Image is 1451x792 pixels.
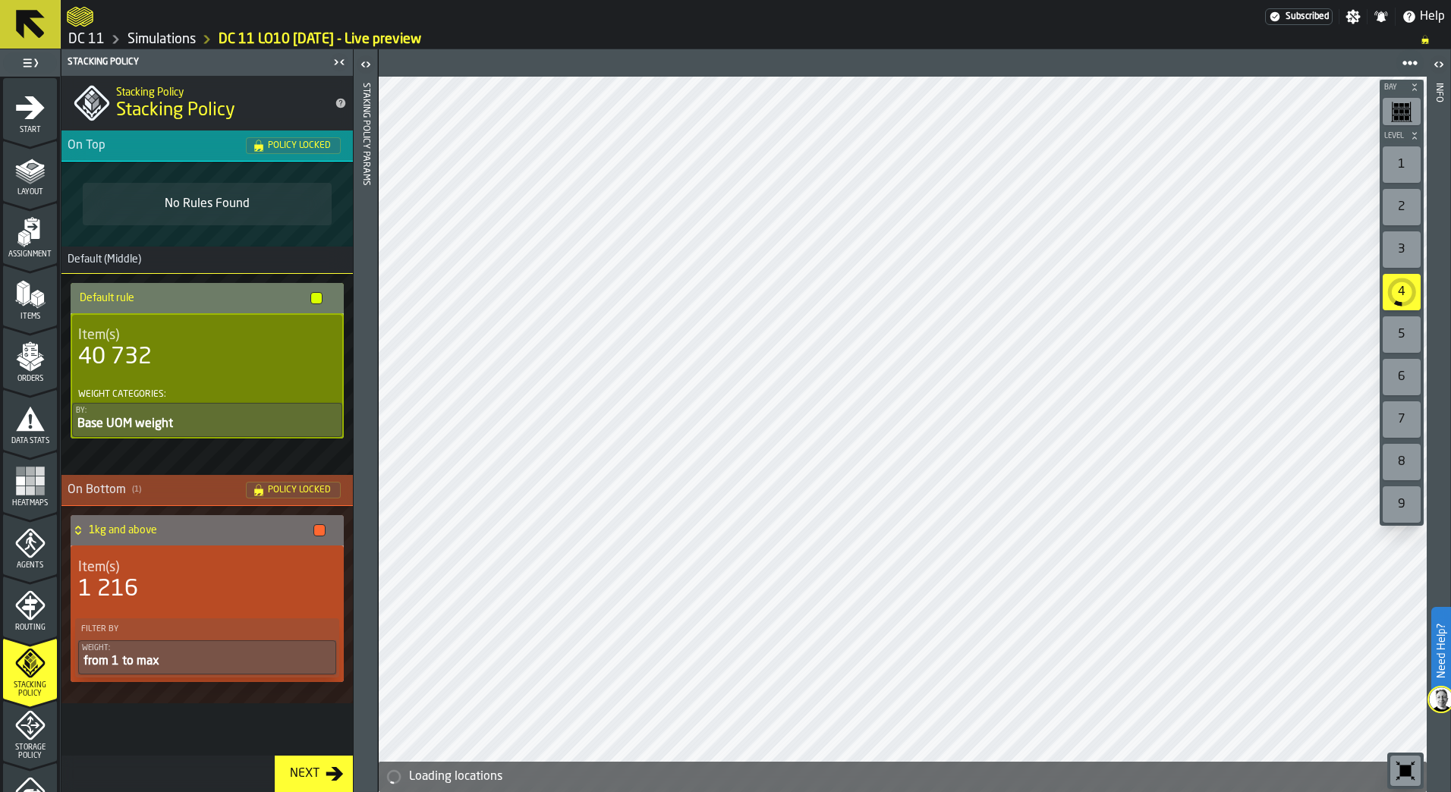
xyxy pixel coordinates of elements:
[132,485,141,495] span: ( 1 )
[1383,146,1421,183] div: 1
[1380,128,1424,143] button: button-
[78,559,336,576] div: Title
[65,57,329,68] div: Stacking Policy
[268,486,331,495] span: Policy Locked
[61,130,353,162] h3: title-section-[object Object]
[1368,9,1395,24] label: button-toggle-Notifications
[1380,313,1424,356] div: button-toolbar-undefined
[3,78,57,139] li: menu Start
[3,576,57,636] li: menu Routing
[3,265,57,325] li: menu Items
[1428,52,1449,80] label: button-toggle-Open
[3,499,57,508] span: Heatmaps
[1383,444,1421,480] div: 8
[1339,9,1367,24] label: button-toggle-Settings
[3,700,57,761] li: menu Storage Policy
[78,327,336,344] div: Title
[1380,80,1424,95] button: button-
[3,126,57,134] span: Start
[1383,316,1421,353] div: 5
[409,768,1421,786] div: Loading locations
[1433,608,1449,693] label: Need Help?
[71,283,338,313] div: Default rule
[3,743,57,760] span: Storage Policy
[1380,271,1424,313] div: button-toolbar-undefined
[3,514,57,574] li: menu Agents
[72,315,342,383] div: stat-Item(s)
[219,31,421,48] a: link-to-/wh/i/2e91095d-d0fa-471d-87cf-b9f7f81665fc/simulations/39ccbfca-1458-404b-8764-205d0c622452
[68,481,246,499] div: On Bottom
[3,188,57,196] span: Layout
[1383,486,1421,523] div: 9
[1380,441,1424,483] div: button-toolbar-undefined
[89,524,307,536] h4: 1kg and above
[3,52,57,74] label: button-toggle-Toggle Full Menu
[354,49,377,792] header: Staking Policy Params
[1380,186,1424,228] div: button-toolbar-undefined
[3,313,57,321] span: Items
[268,141,331,150] span: Policy Locked
[360,80,371,788] div: Staking Policy Params
[61,247,353,274] h3: title-section-Default (Middle)
[95,195,319,213] div: No Rules Found
[284,765,326,783] div: Next
[78,559,119,576] span: Item(s)
[3,389,57,450] li: menu Data Stats
[1380,483,1424,526] div: button-toolbar-undefined
[1381,83,1407,92] span: Bay
[1383,359,1421,395] div: 6
[78,640,336,674] button: Weight:from 1 to max
[355,52,376,80] label: button-toggle-Open
[71,515,332,545] div: 1kg and above
[3,681,57,698] span: Stacking Policy
[61,475,353,506] h3: title-section-[object Object]
[1381,132,1407,140] span: Level
[61,76,353,130] div: title-Stacking Policy
[1265,8,1333,25] a: link-to-/wh/i/2e91095d-d0fa-471d-87cf-b9f7f81665fc/settings/billing
[275,756,353,792] button: button-Next
[3,437,57,445] span: Data Stats
[80,292,304,304] h4: Default rule
[382,759,467,789] a: logo-header
[68,31,105,48] a: link-to-/wh/i/2e91095d-d0fa-471d-87cf-b9f7f81665fc
[1380,398,1424,441] div: button-toolbar-undefined
[379,762,1427,792] div: alert-Loading locations
[1383,401,1421,438] div: 7
[3,451,57,512] li: menu Heatmaps
[329,53,350,71] label: button-toggle-Close me
[3,327,57,388] li: menu Orders
[127,31,196,48] a: link-to-/wh/i/2e91095d-d0fa-471d-87cf-b9f7f81665fc
[1380,228,1424,271] div: button-toolbar-undefined
[246,482,341,498] div: status-Policy Locked
[246,137,341,154] div: status-Policy Locked
[3,561,57,570] span: Agents
[1387,753,1424,789] div: button-toolbar-undefined
[1383,231,1421,268] div: 3
[116,99,235,123] span: Stacking Policy
[1434,80,1444,788] div: Info
[78,576,138,603] div: 1 216
[1265,8,1333,25] div: Menu Subscription
[72,403,342,437] div: PolicyFilterItem-By
[78,621,336,637] label: Filter By
[3,203,57,263] li: menu Assignment
[3,638,57,699] li: menu Stacking Policy
[78,640,336,674] div: PolicyFilterItem-Weight
[78,389,166,400] div: Weight Categories:
[61,49,353,76] header: Stacking Policy
[78,327,119,344] span: Item(s)
[3,140,57,201] li: menu Layout
[72,547,342,615] div: stat-Item(s)
[61,253,141,266] span: Default (Middle)
[1383,274,1421,310] div: 4
[1396,8,1451,26] label: button-toggle-Help
[68,137,246,155] div: On Top
[76,415,338,433] div: Base UOM weight
[82,652,332,671] div: from 1 to max
[67,30,1445,49] nav: Breadcrumb
[1286,11,1329,22] span: Subscribed
[1380,356,1424,398] div: button-toolbar-undefined
[3,250,57,259] span: Assignment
